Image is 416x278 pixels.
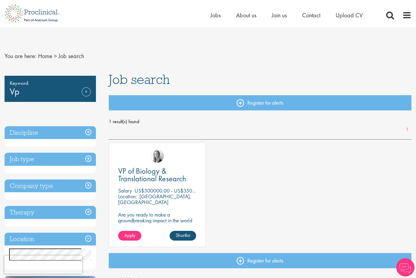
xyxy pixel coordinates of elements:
p: US$300000.00 - US$350000.00 per annum [135,187,232,194]
span: Apply [124,232,135,238]
h3: Job type [5,153,96,166]
span: > [54,52,57,60]
span: VP of Biology & Translational Research [118,166,186,184]
a: Contact [302,11,320,19]
a: Upload CV [336,11,363,19]
a: VP of Biology & Translational Research [118,167,196,182]
span: You are here: [5,52,37,60]
a: Apply [118,231,141,241]
a: Register for alerts [109,253,412,268]
p: [GEOGRAPHIC_DATA], [GEOGRAPHIC_DATA] [118,193,191,206]
iframe: reCAPTCHA [4,255,82,274]
img: Sofia Amark [150,149,164,163]
a: Shortlist [170,231,196,241]
span: Job search [58,52,84,60]
a: Register for alerts [109,95,412,110]
a: breadcrumb link [38,52,52,60]
span: Keyword: [10,79,91,87]
h3: Discipline [5,126,96,139]
a: Remove [82,87,91,105]
a: About us [236,11,256,19]
h3: Location [5,233,96,246]
a: Join us [272,11,287,19]
span: 1 result(s) found [109,117,412,126]
span: Salary [118,187,132,194]
h3: Company type [5,179,96,193]
h3: Therapy [5,206,96,219]
img: Chatbot [396,258,414,276]
p: Are you ready to make a groundbreaking impact in the world of biotechnology? Join a growing compa... [118,212,196,241]
span: Location: [118,193,137,200]
span: Job search [109,71,170,88]
a: 1 [403,126,411,133]
div: Vp [5,76,96,102]
a: Jobs [210,11,221,19]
